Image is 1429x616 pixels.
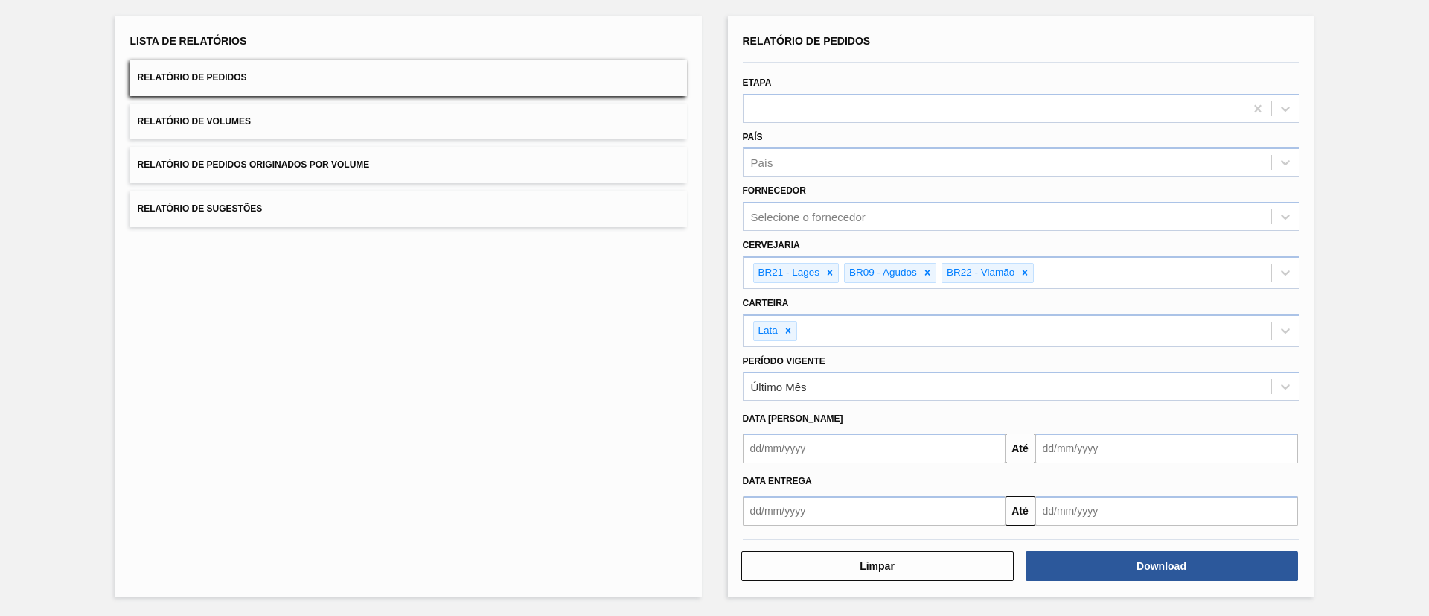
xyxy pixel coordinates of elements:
[1006,496,1035,526] button: Até
[751,156,773,169] div: País
[743,77,772,88] label: Etapa
[741,551,1014,581] button: Limpar
[751,211,866,223] div: Selecione o fornecedor
[754,264,822,282] div: BR21 - Lages
[743,240,800,250] label: Cervejaria
[1006,434,1035,463] button: Até
[942,264,1017,282] div: BR22 - Viamão
[138,116,251,127] span: Relatório de Volumes
[1035,434,1298,463] input: dd/mm/yyyy
[743,476,812,486] span: Data Entrega
[743,185,806,196] label: Fornecedor
[754,322,780,340] div: Lata
[1026,551,1298,581] button: Download
[743,434,1006,463] input: dd/mm/yyyy
[743,356,825,366] label: Período Vigente
[138,159,370,170] span: Relatório de Pedidos Originados por Volume
[845,264,919,282] div: BR09 - Agudos
[138,203,263,214] span: Relatório de Sugestões
[138,72,247,83] span: Relatório de Pedidos
[751,381,807,393] div: Último Mês
[130,147,687,183] button: Relatório de Pedidos Originados por Volume
[743,35,871,47] span: Relatório de Pedidos
[1035,496,1298,526] input: dd/mm/yyyy
[743,132,763,142] label: País
[130,60,687,96] button: Relatório de Pedidos
[743,413,843,424] span: Data [PERSON_NAME]
[130,191,687,227] button: Relatório de Sugestões
[130,35,247,47] span: Lista de Relatórios
[130,104,687,140] button: Relatório de Volumes
[743,496,1006,526] input: dd/mm/yyyy
[743,298,789,308] label: Carteira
